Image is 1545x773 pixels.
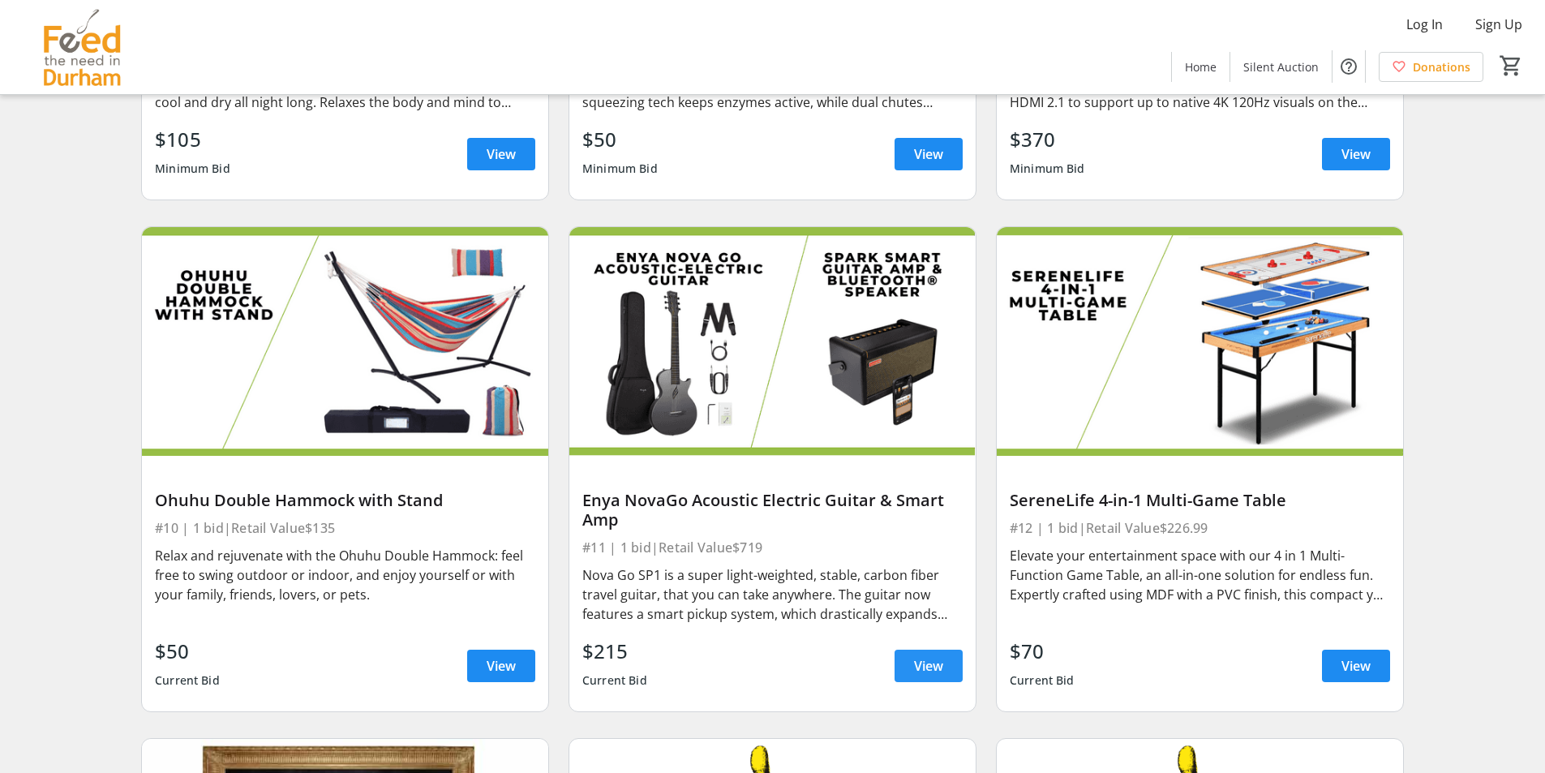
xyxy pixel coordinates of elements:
div: Current Bid [155,666,220,695]
div: SereneLife 4-in-1 Multi-Game Table [1010,491,1390,510]
a: View [895,650,963,682]
div: Current Bid [582,666,647,695]
span: Log In [1406,15,1443,34]
button: Sign Up [1462,11,1535,37]
div: Minimum Bid [582,154,658,183]
span: View [487,656,516,676]
div: Current Bid [1010,666,1075,695]
a: Home [1172,52,1230,82]
span: Silent Auction [1243,58,1319,75]
button: Log In [1393,11,1456,37]
span: View [1341,144,1371,164]
img: SereneLife 4-in-1 Multi-Game Table [997,227,1403,456]
div: Nova Go SP1 is a super light-weighted, stable, carbon fiber travel guitar, that you can take anyw... [582,565,963,624]
div: $105 [155,125,230,154]
a: View [1322,138,1390,170]
span: Home [1185,58,1217,75]
span: View [914,656,943,676]
img: Ohuhu Double Hammock with Stand [142,227,548,456]
div: #11 | 1 bid | Retail Value $719 [582,536,963,559]
span: View [487,144,516,164]
a: Donations [1379,52,1483,82]
span: View [914,144,943,164]
div: $70 [1010,637,1075,666]
img: Enya NovaGo Acoustic Electric Guitar & Smart Amp [569,227,976,456]
div: #12 | 1 bid | Retail Value $226.99 [1010,517,1390,539]
div: Relax and rejuvenate with the Ohuhu Double Hammock: feel free to swing outdoor or indoor, and enj... [155,546,535,604]
a: View [895,138,963,170]
span: Sign Up [1475,15,1522,34]
div: Minimum Bid [155,154,230,183]
div: $215 [582,637,647,666]
div: #10 | 1 bid | Retail Value $135 [155,517,535,539]
button: Help [1333,50,1365,83]
img: Feed the Need in Durham's Logo [10,6,154,88]
a: Silent Auction [1230,52,1332,82]
div: Enya NovaGo Acoustic Electric Guitar & Smart Amp [582,491,963,530]
span: View [1341,656,1371,676]
div: Elevate your entertainment space with our 4 in 1 Multi-Function Game Table, an all-in-one solutio... [1010,546,1390,604]
div: Minimum Bid [1010,154,1085,183]
button: Cart [1496,51,1526,80]
div: Ohuhu Double Hammock with Stand [155,491,535,510]
a: View [467,650,535,682]
span: Donations [1413,58,1470,75]
a: View [467,138,535,170]
div: $50 [582,125,658,154]
a: View [1322,650,1390,682]
div: $50 [155,637,220,666]
div: $370 [1010,125,1085,154]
